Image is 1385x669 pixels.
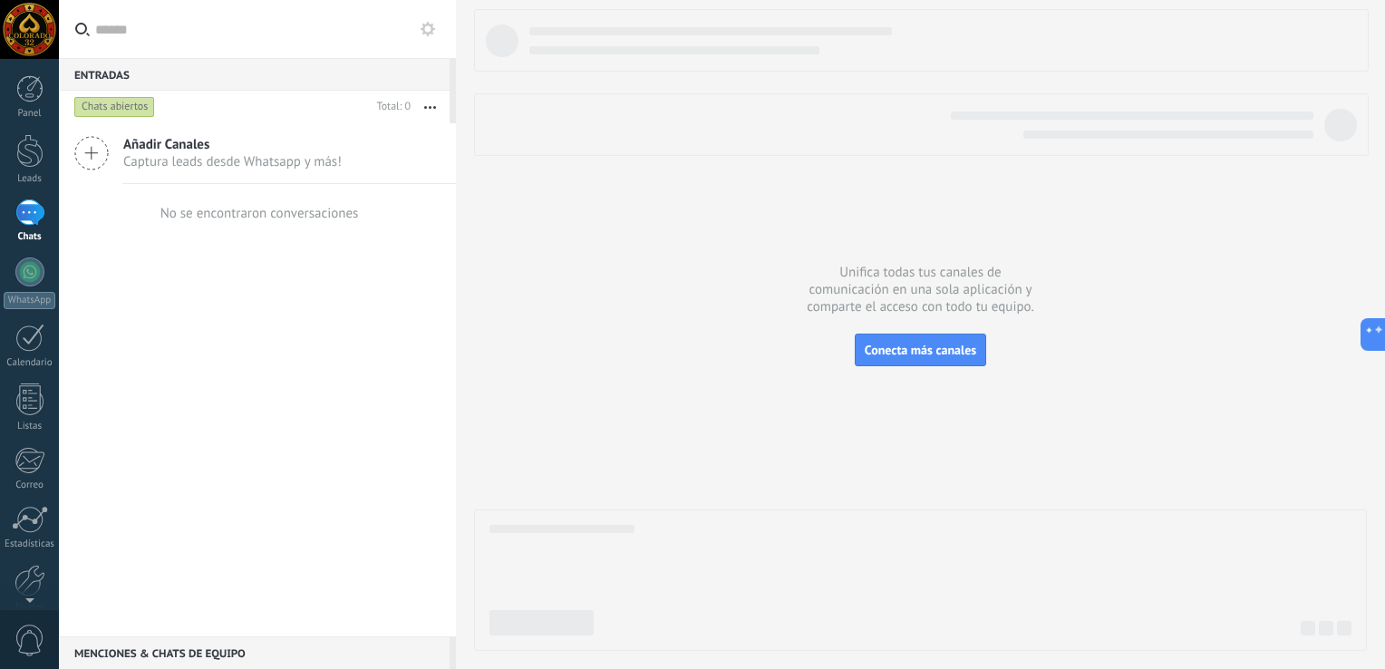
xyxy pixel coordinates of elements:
[4,421,56,432] div: Listas
[4,480,56,491] div: Correo
[4,357,56,369] div: Calendario
[160,205,359,222] div: No se encontraron conversaciones
[59,58,450,91] div: Entradas
[865,342,976,358] span: Conecta más canales
[123,153,342,170] span: Captura leads desde Whatsapp y más!
[4,231,56,243] div: Chats
[4,292,55,309] div: WhatsApp
[74,96,155,118] div: Chats abiertos
[4,538,56,550] div: Estadísticas
[370,98,411,116] div: Total: 0
[855,334,986,366] button: Conecta más canales
[4,173,56,185] div: Leads
[59,636,450,669] div: Menciones & Chats de equipo
[123,136,342,153] span: Añadir Canales
[411,91,450,123] button: Más
[4,108,56,120] div: Panel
